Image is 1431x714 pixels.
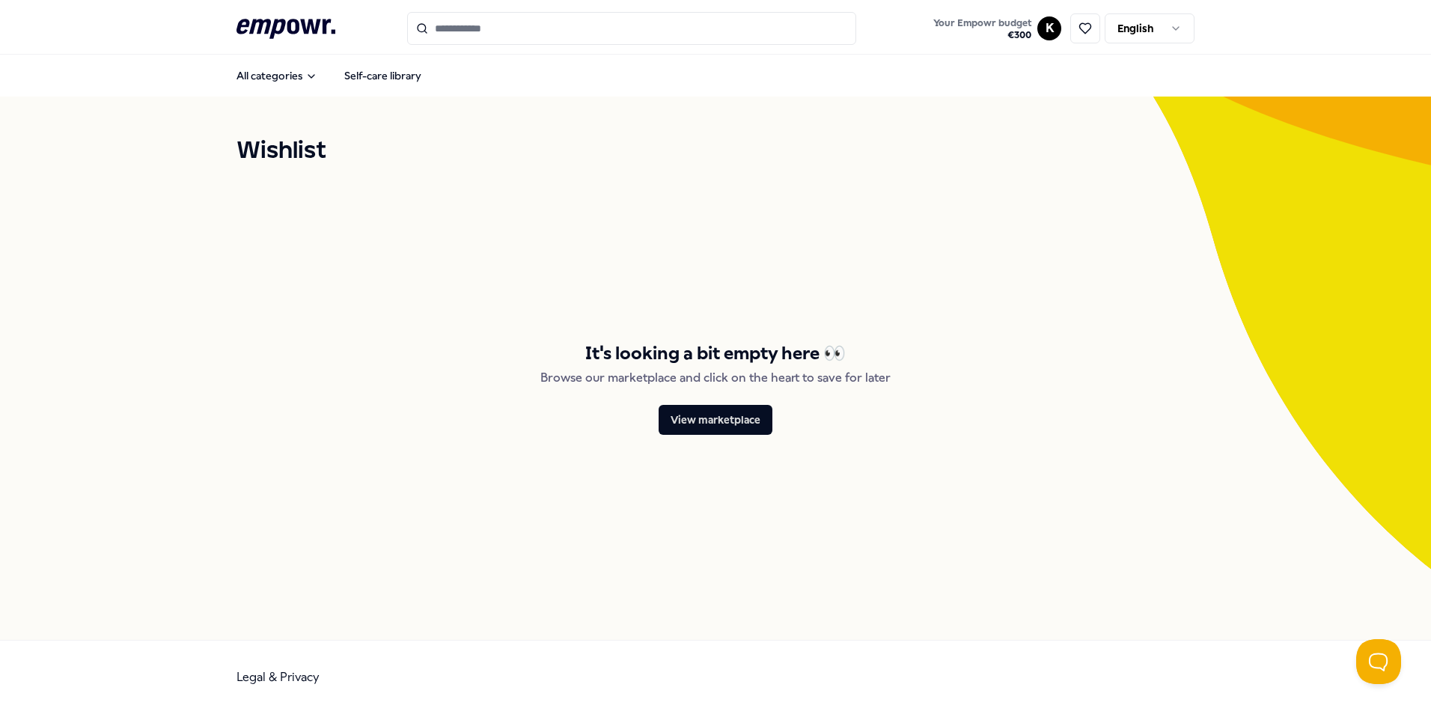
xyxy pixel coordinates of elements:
span: Your Empowr budget [933,17,1031,29]
h1: Wishlist [237,132,1194,170]
a: Legal & Privacy [237,670,320,684]
div: Browse our marketplace and click on the heart to save for later [540,368,891,388]
iframe: Help Scout Beacon - Open [1356,639,1401,684]
a: Your Empowr budget€300 [927,13,1037,44]
button: View marketplace [659,405,772,435]
button: K [1037,16,1061,40]
div: It's looking a bit empty here 👀 [585,339,846,367]
button: Your Empowr budget€300 [930,14,1034,44]
a: Self-care library [332,61,433,91]
nav: Main [225,61,433,91]
span: € 300 [933,29,1031,41]
input: Search for products, categories or subcategories [407,12,856,45]
button: All categories [225,61,329,91]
